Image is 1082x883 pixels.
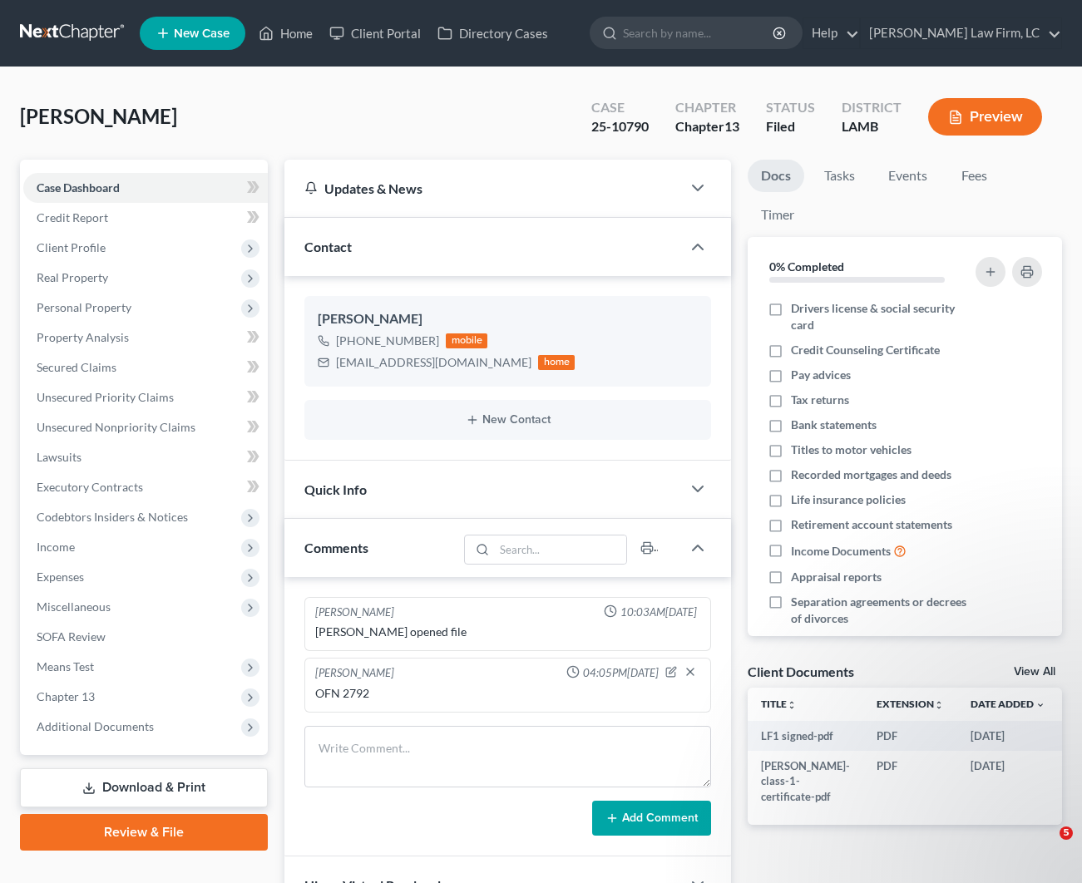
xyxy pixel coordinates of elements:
a: Unsecured Priority Claims [23,382,268,412]
span: Codebtors Insiders & Notices [37,510,188,524]
span: Contact [304,239,352,254]
div: Client Documents [748,663,854,680]
a: View All [1014,666,1055,678]
a: Lawsuits [23,442,268,472]
a: Timer [748,199,808,231]
span: Miscellaneous [37,599,111,614]
span: SOFA Review [37,629,106,644]
button: New Contact [318,413,698,427]
span: Expenses [37,570,84,584]
span: Chapter 13 [37,689,95,703]
span: Bank statements [791,417,877,433]
div: [PERSON_NAME] [315,604,394,620]
span: Comments [304,540,368,555]
a: Client Portal [321,18,429,48]
a: Review & File [20,814,268,851]
span: Personal Property [37,300,131,314]
a: Case Dashboard [23,173,268,203]
td: PDF [863,721,957,751]
a: Help [803,18,859,48]
div: Status [766,98,815,117]
button: Preview [928,98,1042,136]
div: OFN 2792 [315,685,700,702]
a: Credit Report [23,203,268,233]
a: Date Added expand_more [971,698,1045,710]
span: Titles to motor vehicles [791,441,912,458]
div: [PERSON_NAME] [318,309,698,329]
div: Case [591,98,649,117]
a: Home [250,18,321,48]
span: Additional Documents [37,719,154,733]
div: [EMAIL_ADDRESS][DOMAIN_NAME] [336,354,531,371]
a: Fees [947,160,1000,192]
span: Life insurance policies [791,491,906,508]
button: Add Comment [592,801,711,836]
div: Filed [766,117,815,136]
span: Executory Contracts [37,480,143,494]
td: LF1 signed-pdf [748,721,863,751]
a: Property Analysis [23,323,268,353]
a: Unsecured Nonpriority Claims [23,412,268,442]
td: [DATE] [957,721,1059,751]
strong: 0% Completed [769,259,844,274]
span: 5 [1060,826,1073,840]
i: expand_more [1035,700,1045,710]
span: Appraisal reports [791,569,882,585]
div: District [842,98,902,117]
div: Updates & News [304,180,661,197]
span: Quick Info [304,481,367,497]
a: Titleunfold_more [761,698,797,710]
input: Search by name... [623,17,775,48]
span: Income Documents [791,543,891,560]
div: [PERSON_NAME] opened file [315,624,700,640]
span: Unsecured Priority Claims [37,390,174,404]
div: [PERSON_NAME] [315,665,394,682]
span: 04:05PM[DATE] [583,665,659,681]
span: Drivers license & social security card [791,300,969,333]
a: SOFA Review [23,622,268,652]
div: home [538,355,575,370]
a: Docs [748,160,804,192]
div: Chapter [675,98,739,117]
span: Credit Counseling Certificate [791,342,940,358]
a: Events [875,160,941,192]
a: Directory Cases [429,18,556,48]
span: 13 [724,118,739,134]
i: unfold_more [934,700,944,710]
input: Search... [495,535,627,564]
span: Unsecured Nonpriority Claims [37,420,195,434]
span: Property Analysis [37,330,129,344]
i: unfold_more [787,700,797,710]
a: Download & Print [20,768,268,807]
span: Credit Report [37,210,108,224]
span: Case Dashboard [37,180,120,195]
a: Executory Contracts [23,472,268,502]
span: Real Property [37,270,108,284]
span: Lawsuits [37,450,82,464]
span: Retirement account statements [791,516,952,533]
div: Chapter [675,117,739,136]
span: New Case [174,27,230,40]
a: Tasks [811,160,868,192]
span: 10:03AM[DATE] [620,604,697,620]
span: Pay advices [791,367,851,383]
div: [PHONE_NUMBER] [336,333,439,349]
div: LAMB [842,117,902,136]
iframe: Intercom live chat [1025,826,1065,866]
span: [PERSON_NAME] [20,104,177,128]
td: [PERSON_NAME]-class-1-certificate-pdf [748,751,863,811]
div: mobile [446,333,487,348]
span: Separation agreements or decrees of divorces [791,594,969,627]
span: Recorded mortgages and deeds [791,466,951,483]
div: 25-10790 [591,117,649,136]
span: Client Profile [37,240,106,254]
span: Income [37,540,75,554]
span: Tax returns [791,392,849,408]
span: Secured Claims [37,360,116,374]
a: [PERSON_NAME] Law Firm, LC [861,18,1061,48]
span: Means Test [37,659,94,673]
a: Extensionunfold_more [877,698,944,710]
a: Secured Claims [23,353,268,382]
